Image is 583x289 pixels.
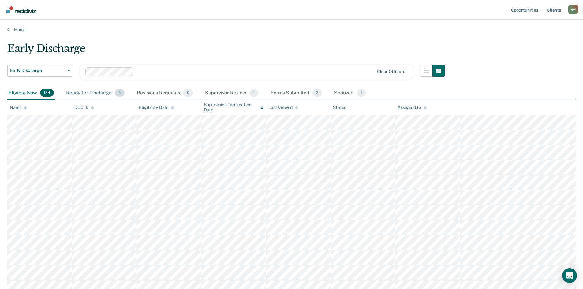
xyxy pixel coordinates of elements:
span: 4 [115,89,125,97]
div: DOC ID [74,105,94,110]
div: Eligible Now134 [7,87,55,100]
div: Supervisor Review1 [204,87,260,100]
div: Open Intercom Messenger [562,268,577,283]
div: Assigned to [398,105,426,110]
span: 0 [183,89,192,97]
button: Profile dropdown button [568,5,578,14]
span: 2 [312,89,322,97]
div: Eligibility Date [139,105,174,110]
span: 1 [357,89,366,97]
div: Revisions Requests0 [136,87,194,100]
img: Recidiviz [6,6,36,13]
span: Early Discharge [10,68,65,73]
span: 134 [40,89,54,97]
div: Snoozed1 [333,87,367,100]
div: Name [10,105,27,110]
div: Ready for Discharge4 [65,87,126,100]
div: Clear officers [377,69,405,74]
div: Last Viewed [268,105,298,110]
span: 1 [249,89,258,97]
a: Home [7,27,576,32]
div: Status [333,105,346,110]
div: Forms Submitted2 [269,87,323,100]
div: H W [568,5,578,14]
div: Early Discharge [7,42,445,60]
div: Supervision Termination Date [204,102,263,113]
button: Early Discharge [7,65,73,77]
